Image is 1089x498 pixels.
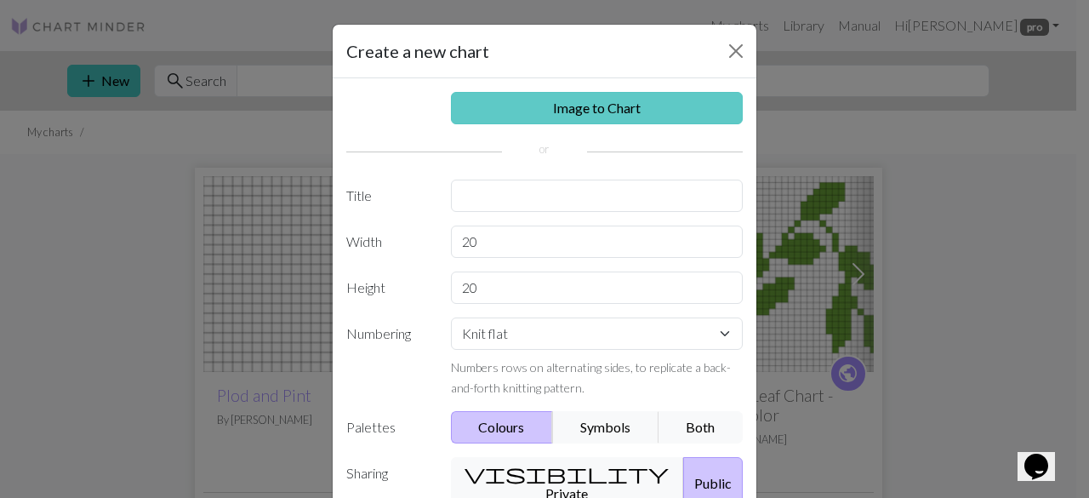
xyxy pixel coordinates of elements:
button: Close [722,37,750,65]
button: Both [659,411,744,444]
button: Symbols [552,411,659,444]
span: visibility [465,461,669,485]
label: Title [336,180,441,212]
label: Height [336,272,441,304]
button: Colours [451,411,554,444]
a: Image to Chart [451,92,744,124]
label: Numbering [336,318,441,398]
label: Width [336,226,441,258]
iframe: chat widget [1018,430,1072,481]
small: Numbers rows on alternating sides, to replicate a back-and-forth knitting pattern. [451,360,731,395]
label: Palettes [336,411,441,444]
h5: Create a new chart [346,38,489,64]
